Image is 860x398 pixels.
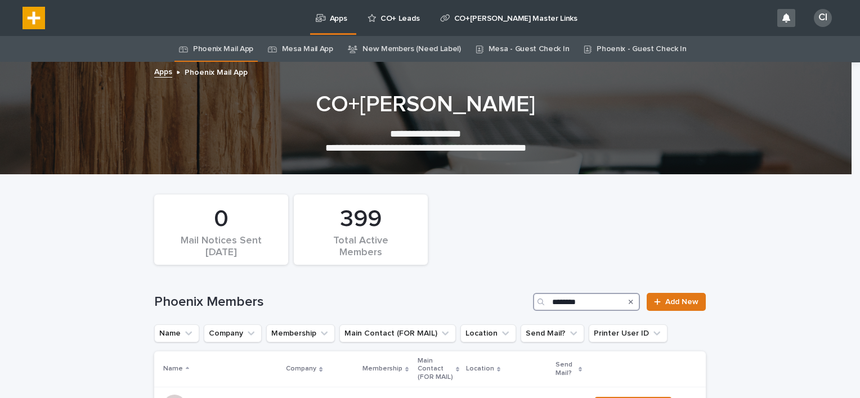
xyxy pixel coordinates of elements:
a: Phoenix - Guest Check In [597,36,687,62]
a: Add New [647,293,706,311]
div: 399 [313,205,409,233]
button: Membership [266,324,335,342]
p: Location [466,363,494,375]
button: Name [154,324,199,342]
input: Search [533,293,640,311]
div: CI [814,9,832,27]
img: EHnPH8K7S9qrZ1tm0B1b [23,7,45,29]
button: Printer User ID [589,324,668,342]
h1: Phoenix Members [154,294,528,310]
button: Company [204,324,262,342]
p: Company [286,363,316,375]
h1: CO+[PERSON_NAME] [150,91,701,118]
a: Apps [154,65,172,78]
button: Location [460,324,516,342]
div: Total Active Members [313,235,409,259]
a: New Members (Need Label) [362,36,461,62]
p: Main Contact (FOR MAIL) [418,355,453,383]
span: Add New [665,298,698,306]
a: Phoenix Mail App [193,36,253,62]
a: Mesa Mail App [282,36,333,62]
a: Mesa - Guest Check In [489,36,570,62]
p: Phoenix Mail App [185,65,248,78]
button: Main Contact (FOR MAIL) [339,324,456,342]
p: Send Mail? [556,359,576,379]
p: Membership [362,363,402,375]
div: 0 [173,205,269,233]
button: Send Mail? [521,324,584,342]
div: Mail Notices Sent [DATE] [173,235,269,259]
p: Name [163,363,183,375]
